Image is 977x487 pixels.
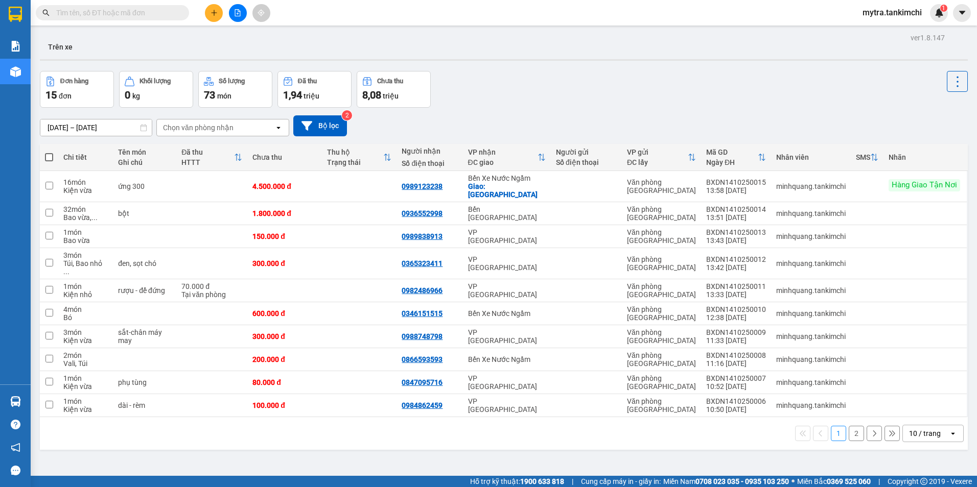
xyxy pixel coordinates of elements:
[889,179,960,191] div: Hàng Giao Tận Nơi
[402,401,443,409] div: 0984862459
[163,123,234,133] div: Chọn văn phòng nhận
[219,78,245,85] div: Số lượng
[706,328,766,336] div: BXDN1410250009
[953,4,971,22] button: caret-down
[91,213,98,222] span: ...
[63,374,108,382] div: 1 món
[63,359,108,368] div: Vali, Túi
[63,259,108,276] div: Túi, Bao nhỏ, Động vật sống
[211,9,218,16] span: plus
[63,328,108,336] div: 3 món
[252,259,317,267] div: 300.000 đ
[776,332,846,340] div: minhquang.tankimchi
[252,355,317,363] div: 200.000 đ
[252,232,317,240] div: 150.000 đ
[468,182,546,199] div: Giao: Hà Đông
[797,476,871,487] span: Miền Bắc
[63,251,108,259] div: 3 món
[402,182,443,190] div: 0989123238
[627,178,696,194] div: Văn phòng [GEOGRAPHIC_DATA]
[622,144,701,171] th: Toggle SortBy
[911,32,945,43] div: ver 1.8.147
[118,286,171,295] div: rượu - để đứng
[63,290,108,299] div: Kiện nhỏ
[556,158,617,166] div: Số điện thoại
[304,92,319,100] span: triệu
[63,236,108,245] div: Bao vừa
[40,71,114,108] button: Đơn hàng15đơn
[831,426,846,441] button: 1
[10,396,21,407] img: warehouse-icon
[627,374,696,391] div: Văn phòng [GEOGRAPHIC_DATA]
[63,186,108,194] div: Kiện vừa
[878,476,880,487] span: |
[706,158,758,166] div: Ngày ĐH
[706,213,766,222] div: 13:51 [DATE]
[252,209,317,217] div: 1.800.000 đ
[701,144,771,171] th: Toggle SortBy
[63,178,108,186] div: 16 món
[63,382,108,391] div: Kiện vừa
[277,71,352,108] button: Đã thu1,94 triệu
[283,89,302,101] span: 1,94
[520,477,564,485] strong: 1900 633 818
[949,429,957,437] svg: open
[706,263,766,272] div: 13:42 [DATE]
[176,144,247,171] th: Toggle SortBy
[402,378,443,386] div: 0847095716
[119,71,193,108] button: Khối lượng0kg
[856,153,870,161] div: SMS
[63,267,69,276] span: ...
[63,228,108,236] div: 1 món
[468,228,546,245] div: VP [GEOGRAPHIC_DATA]
[63,351,108,359] div: 2 món
[63,205,108,213] div: 32 món
[10,41,21,52] img: solution-icon
[402,209,443,217] div: 0936552998
[627,328,696,345] div: Văn phòng [GEOGRAPHIC_DATA]
[252,182,317,190] div: 4.500.000 đ
[125,89,130,101] span: 0
[204,89,215,101] span: 73
[468,397,546,413] div: VP [GEOGRAPHIC_DATA]
[627,282,696,299] div: Văn phòng [GEOGRAPHIC_DATA]
[854,6,930,19] span: mytra.tankimchi
[706,382,766,391] div: 10:52 [DATE]
[377,78,403,85] div: Chưa thu
[56,7,177,18] input: Tìm tên, số ĐT hoặc mã đơn
[63,397,108,405] div: 1 món
[118,182,171,190] div: ứng 300
[706,205,766,213] div: BXDN1410250014
[181,148,234,156] div: Đã thu
[118,259,171,267] div: đen, sọt chó
[468,355,546,363] div: Bến Xe Nước Ngầm
[402,286,443,295] div: 0982486966
[468,255,546,272] div: VP [GEOGRAPHIC_DATA]
[198,71,272,108] button: Số lượng73món
[776,182,846,190] div: minhquang.tankimchi
[706,405,766,413] div: 10:50 [DATE]
[776,378,846,386] div: minhquang.tankimchi
[940,5,947,12] sup: 1
[298,78,317,85] div: Đã thu
[627,205,696,222] div: Văn phòng [GEOGRAPHIC_DATA]
[252,4,270,22] button: aim
[181,290,242,299] div: Tại văn phòng
[706,305,766,313] div: BXDN1410250010
[942,5,945,12] span: 1
[63,153,108,161] div: Chi tiết
[40,35,81,59] button: Trên xe
[252,332,317,340] div: 300.000 đ
[217,92,231,100] span: món
[706,313,766,322] div: 12:38 [DATE]
[776,259,846,267] div: minhquang.tankimchi
[402,309,443,318] div: 0346151515
[118,209,171,217] div: bột
[252,309,317,318] div: 600.000 đ
[42,9,50,16] span: search
[118,328,171,345] div: sắt-chân máy may
[63,313,108,322] div: Bó
[627,351,696,368] div: Văn phòng [GEOGRAPHIC_DATA]
[468,148,538,156] div: VP nhận
[776,355,846,363] div: minhquang.tankimchi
